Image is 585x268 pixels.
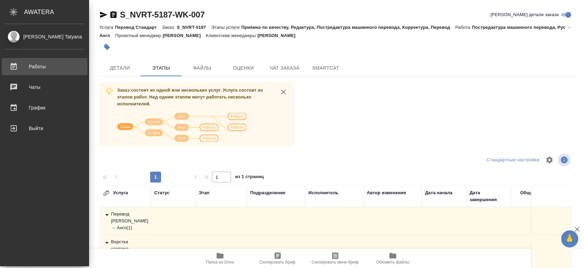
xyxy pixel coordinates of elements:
button: 🙏 [561,230,578,247]
span: Файлы [186,64,219,72]
p: Клиентские менеджеры [206,33,258,38]
button: Скопировать мини-бриф [306,249,364,268]
div: [PERSON_NAME] Tatyana [5,33,84,40]
p: Услуга [99,25,115,30]
button: Скопировать ссылку для ЯМессенджера [99,11,108,19]
div: Общий объем [520,189,552,196]
p: Перевод Стандарт [115,25,162,30]
p: Проектный менеджер [115,33,162,38]
p: [PERSON_NAME] [163,33,206,38]
a: S_NVRT-5187-WK-007 [120,10,205,19]
a: Выйти [2,120,87,137]
div: Чаты [5,82,84,92]
p: [PERSON_NAME] [257,33,301,38]
button: Обновить файлы [364,249,422,268]
button: close [278,87,289,97]
p: Приёмка по качеству, Редактура, Постредактура машинного перевода, Корректура, Перевод [241,25,455,30]
span: Обновить файлы [376,260,409,265]
p: Заказ: [162,25,176,30]
a: Чаты [2,79,87,96]
span: Чат заказа [268,64,301,72]
div: Подразделение [250,189,285,196]
span: Настроить таблицу [541,152,558,168]
div: Выйти [5,123,84,133]
button: Скопировать бриф [249,249,306,268]
a: Работы [2,58,87,75]
div: Этап [199,189,209,196]
span: Посмотреть информацию [558,153,572,166]
div: AWATERA [24,5,89,19]
button: Развернуть [103,190,110,197]
span: Оценки [227,64,260,72]
p: S_NVRT-5187 [177,25,211,30]
span: Этапы [145,64,178,72]
p: Этапы услуги [211,25,241,30]
a: График [2,99,87,116]
div: Автор изменения [367,189,406,196]
span: Детали [103,64,136,72]
span: SmartCat [309,64,342,72]
div: Услуга [103,189,171,197]
p: Работа [455,25,472,30]
div: Статус [154,189,170,196]
span: из 1 страниц [235,173,264,183]
div: График [5,103,84,113]
span: Заказ состоит из одной или нескольких услуг. Услуга состоит из этапов работ. Над одним этапом мог... [117,88,263,106]
div: Перевод [PERSON_NAME] → Англ ( 1 ) [103,211,147,231]
span: Папка на Drive [206,260,234,265]
button: Скопировать ссылку [109,11,118,19]
div: Дата завершения [470,189,507,203]
div: Дата начала [425,189,452,196]
div: Исполнитель [308,189,339,196]
button: Папка на Drive [191,249,249,268]
span: Скопировать мини-бриф [312,260,358,265]
span: 🙏 [564,232,575,246]
span: Скопировать бриф [259,260,295,265]
div: split button [485,155,541,165]
button: Добавить тэг [99,39,114,55]
div: Работы [5,61,84,72]
span: [PERSON_NAME] детали заказа [490,11,559,18]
